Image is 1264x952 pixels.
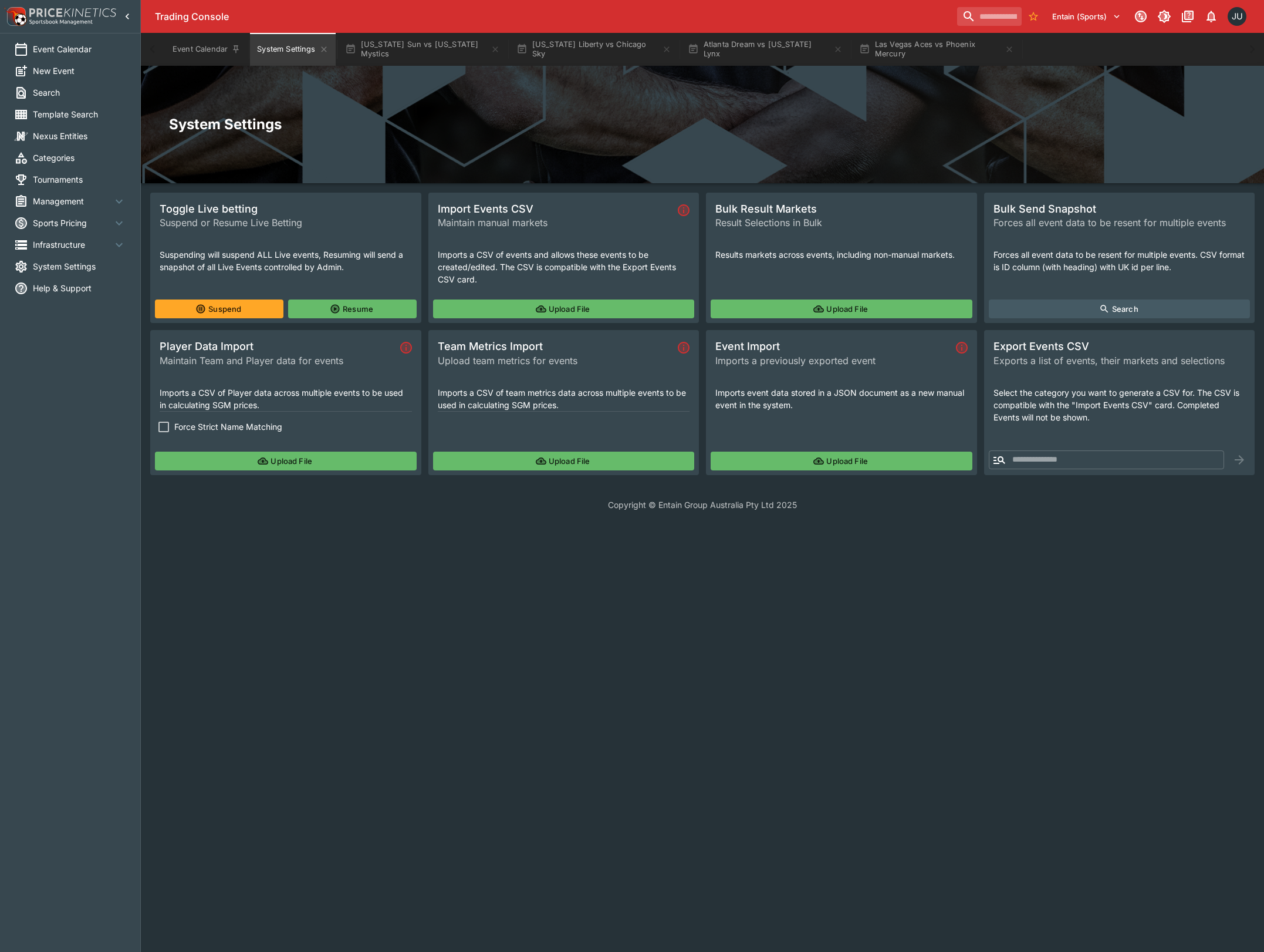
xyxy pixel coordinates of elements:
[33,108,126,120] span: Template Search
[715,216,968,230] span: Result Selections in Bulk
[4,5,27,28] img: PriceKinetics Logo
[993,354,1246,368] span: Exports a list of events, their markets and selections
[288,300,417,318] button: Resume
[160,386,412,411] p: Imports a CSV of Player data across multiple events to be used in calculating SGM prices.
[169,115,1236,133] h2: System Settings
[33,130,126,142] span: Nexus Entities
[715,202,968,216] span: Bulk Result Markets
[174,421,282,433] span: Force Strict Name Matching
[509,33,678,66] button: [US_STATE] Liberty vs Chicago Sky
[1228,7,1246,26] div: Justin.Walsh
[438,202,674,216] span: Import Events CSV
[250,33,335,66] button: System Settings
[1177,6,1198,27] button: Documentation
[852,33,1021,66] button: Las Vegas Aces vs Phoenix Mercury
[1201,6,1222,27] button: Notifications
[711,300,972,318] button: Upload File
[160,354,396,368] span: Maintain Team and Player data for events
[993,339,1246,353] span: Export Events CSV
[141,499,1264,511] p: Copyright © Entain Group Australia Pty Ltd 2025
[715,248,968,261] p: Results markets across events, including non-manual markets.
[160,202,412,216] span: Toggle Live betting
[29,19,93,25] img: Sportsbook Management
[155,452,417,470] button: Upload File
[715,354,951,368] span: Imports a previously exported event
[33,86,126,99] span: Search
[989,300,1251,318] button: Search
[155,11,952,23] div: Trading Console
[160,248,412,273] p: Suspending will suspend ALL Live events, Resuming will send a snapshot of all Live Events control...
[165,33,248,66] button: Event Calendar
[433,452,695,470] button: Upload File
[438,386,690,411] p: Imports a CSV of team metrics data across multiple events to be used in calculating SGM prices.
[155,300,283,318] button: Suspend
[993,202,1246,216] span: Bulk Send Snapshot
[29,8,116,17] img: PriceKinetics
[715,339,951,353] span: Event Import
[715,386,968,411] p: Imports event data stored in a JSON document as a new manual event in the system.
[681,33,850,66] button: Atlanta Dream vs [US_STATE] Lynx
[993,386,1246,423] p: Select the category you want to generate a CSV for. The CSV is compatible with the "Import Events...
[1130,6,1151,27] button: Connected to PK
[33,195,112,207] span: Management
[993,216,1246,230] span: Forces all event data to be resent for multiple events
[438,248,690,285] p: Imports a CSV of events and allows these events to be created/edited. The CSV is compatible with ...
[33,260,126,273] span: System Settings
[33,65,126,77] span: New Event
[1154,6,1175,27] button: Toggle light/dark mode
[33,238,112,251] span: Infrastructure
[711,452,972,470] button: Upload File
[993,248,1246,273] p: Forces all event data to be resent for multiple events. CSV format is ID column (with heading) wi...
[438,339,674,353] span: Team Metrics Import
[160,339,396,353] span: Player Data Import
[433,300,695,318] button: Upload File
[33,173,126,186] span: Tournaments
[1045,7,1128,26] button: Select Tenant
[33,152,126,164] span: Categories
[160,216,412,230] span: Suspend or Resume Live Betting
[33,217,112,229] span: Sports Pricing
[438,216,674,230] span: Maintain manual markets
[1024,7,1043,26] button: No Bookmarks
[33,43,126,55] span: Event Calendar
[338,33,507,66] button: [US_STATE] Sun vs [US_STATE] Mystics
[33,282,126,294] span: Help & Support
[957,7,1022,26] input: search
[438,354,674,368] span: Upload team metrics for events
[1224,4,1250,29] button: Justin.Walsh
